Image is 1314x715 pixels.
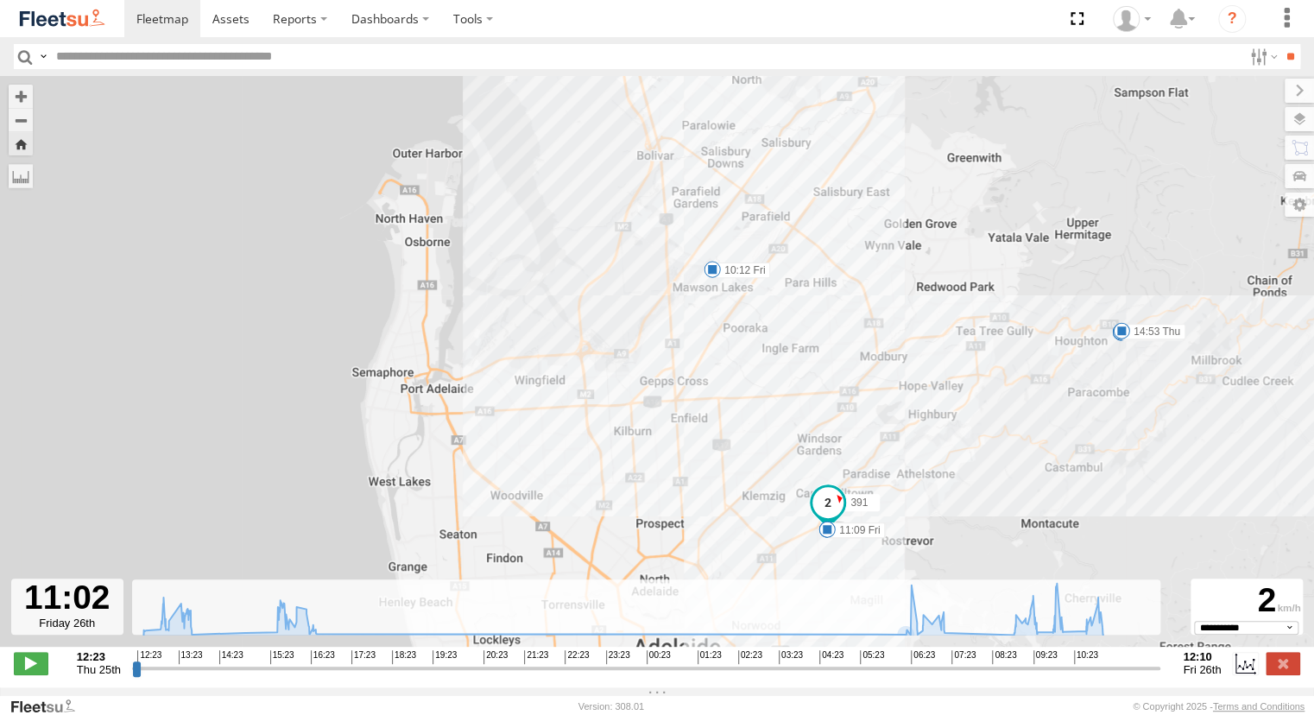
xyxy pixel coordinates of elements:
img: fleetsu-logo-horizontal.svg [17,7,107,30]
span: 17:23 [351,650,376,664]
span: 05:23 [860,650,884,664]
span: 03:23 [779,650,803,664]
div: Version: 308.01 [578,701,644,712]
span: 10:23 [1074,650,1098,664]
span: 06:23 [911,650,935,664]
div: 2 [1193,581,1300,620]
a: Visit our Website [9,698,89,715]
label: Measure [9,164,33,188]
label: Search Query [36,44,50,69]
span: 22:23 [565,650,589,664]
span: 00:23 [647,650,671,664]
span: 01:23 [698,650,722,664]
span: Thu 25th Sep 2025 [77,663,121,676]
span: 20:23 [483,650,508,664]
span: Fri 26th Sep 2025 [1183,663,1221,676]
a: Terms and Conditions [1213,701,1305,712]
button: Zoom Home [9,132,33,155]
span: 14:23 [219,650,243,664]
strong: 12:10 [1183,650,1221,663]
span: 23:23 [606,650,630,664]
label: Close [1266,652,1300,674]
span: 04:23 [819,650,843,664]
span: 09:23 [1033,650,1058,664]
div: © Copyright 2025 - [1133,701,1305,712]
i: ? [1218,5,1246,33]
span: 07:23 [951,650,976,664]
label: 10:12 Fri [712,263,770,278]
label: 14:53 Thu [1121,324,1185,339]
strong: 12:23 [77,650,121,663]
label: 11:09 Fri [827,522,885,538]
span: 15:23 [270,650,294,664]
span: 08:23 [992,650,1016,664]
span: 02:23 [738,650,762,664]
span: 12:23 [137,650,161,664]
label: Map Settings [1285,193,1314,217]
span: 19:23 [433,650,457,664]
label: Search Filter Options [1243,44,1280,69]
div: Kellie Roberts [1107,6,1157,32]
span: 391 [850,497,868,509]
span: 21:23 [524,650,548,664]
button: Zoom out [9,108,33,132]
span: 16:23 [311,650,335,664]
label: Play/Stop [14,652,48,674]
button: Zoom in [9,85,33,108]
span: 13:23 [179,650,203,664]
span: 18:23 [392,650,416,664]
